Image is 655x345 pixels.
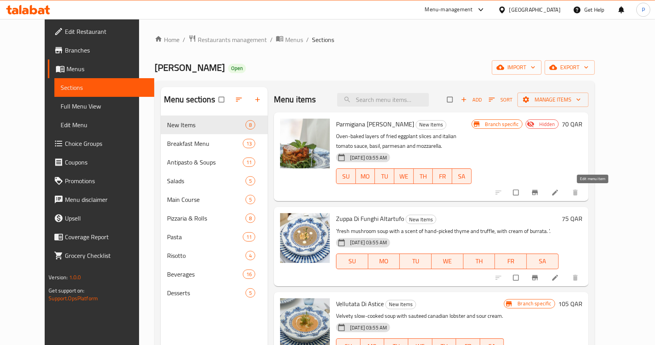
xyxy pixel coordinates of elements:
span: Select section [442,92,459,107]
button: FR [495,254,527,269]
span: Coupons [65,158,148,167]
span: Sections [61,83,148,92]
span: [DATE] 03:55 AM [347,154,390,161]
span: Restaurants management [198,35,267,44]
button: Manage items [517,93,589,107]
button: SA [527,254,559,269]
img: Parmigiana Di Melanzane [280,119,330,168]
span: 1.0.0 [69,272,81,282]
span: New Items [406,215,436,224]
button: WE [432,254,463,269]
div: Antipasto & Soups [167,158,243,167]
span: TH [417,171,430,182]
button: SU [336,254,368,269]
a: Coverage Report [48,228,154,246]
a: Sections [54,78,154,97]
button: export [545,60,595,75]
span: SU [340,256,365,267]
span: export [551,63,589,72]
span: Add item [459,94,484,106]
span: P [642,5,645,14]
span: Pizzaria & Rolls [167,214,246,223]
div: Pizzaria & Rolls8 [161,209,268,228]
h6: 105 QAR [558,298,582,309]
div: Open [228,64,246,73]
span: SU [340,171,353,182]
div: [GEOGRAPHIC_DATA] [509,5,561,14]
div: Pasta11 [161,228,268,246]
a: Menus [276,35,303,45]
a: Choice Groups [48,134,154,153]
div: items [246,214,255,223]
button: Add [459,94,484,106]
div: New Items [167,120,246,130]
span: Edit Restaurant [65,27,148,36]
li: / [183,35,185,44]
span: Full Menu View [61,102,148,111]
a: Edit menu item [551,274,561,282]
span: [DATE] 03:55 AM [347,324,390,331]
span: Promotions [65,176,148,186]
a: Edit Restaurant [48,22,154,41]
span: WE [435,256,460,267]
div: items [243,232,255,242]
span: 11 [243,159,255,166]
button: delete [567,269,585,286]
div: items [243,270,255,279]
nav: breadcrumb [155,35,595,45]
a: Support.OpsPlatform [49,293,98,303]
div: Pasta [167,232,243,242]
span: [DATE] 03:55 AM [347,239,390,246]
span: Add [461,95,482,104]
div: items [246,288,255,298]
div: New Items [406,215,436,224]
input: search [337,93,429,107]
span: Breakfast Menu [167,139,243,148]
span: Select all sections [214,92,230,107]
span: Parmigiana [PERSON_NAME] [336,118,414,130]
span: 4 [246,252,255,259]
span: Choice Groups [65,139,148,148]
button: import [492,60,542,75]
a: Menu disclaimer [48,190,154,209]
span: Menu disclaimer [65,195,148,204]
a: Menus [48,60,154,78]
button: SA [452,168,472,184]
span: New Items [386,300,416,309]
span: Upsell [65,214,148,223]
div: Desserts5 [161,284,268,302]
a: Home [155,35,179,44]
span: 11 [243,233,255,241]
p: 'fresh mushroom soup with a scent of hand-picked thyme and truffle, with cream of burrata. '. [336,226,559,236]
div: items [246,176,255,186]
span: FR [498,256,524,267]
span: Menus [66,64,148,74]
button: Branch-specific-item [526,184,545,201]
button: MO [368,254,400,269]
span: [PERSON_NAME] [155,59,225,76]
span: TH [467,256,492,267]
span: Coverage Report [65,232,148,242]
a: Upsell [48,209,154,228]
a: Promotions [48,172,154,190]
span: 5 [246,196,255,203]
div: New Items [385,300,416,309]
span: Sort [489,95,512,104]
div: items [243,139,255,148]
div: Beverages16 [161,265,268,284]
button: SU [336,168,356,184]
span: MO [371,256,397,267]
div: New Items8 [161,116,268,134]
span: Sort sections [230,91,249,108]
span: 5 [246,177,255,185]
span: FR [436,171,449,182]
span: Menus [285,35,303,44]
span: Edit Menu [61,120,148,130]
span: Desserts [167,288,246,298]
span: Main Course [167,195,246,204]
button: TH [414,168,433,184]
img: Zuppa Di Funghi Altartufo [280,213,330,263]
a: Coupons [48,153,154,172]
span: Salads [167,176,246,186]
span: Vellutata Di Astice [336,298,384,310]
